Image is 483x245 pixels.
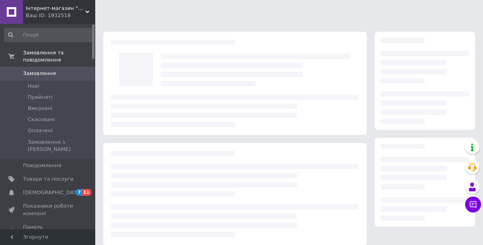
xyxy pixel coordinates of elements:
button: Чат з покупцем [465,197,481,212]
input: Пошук [4,28,94,42]
span: Оплачені [28,127,53,134]
span: Нові [28,83,39,90]
span: 11 [82,189,91,196]
span: [DEMOGRAPHIC_DATA] [23,189,82,196]
span: Скасовані [28,116,55,123]
span: Виконані [28,105,52,112]
span: Замовлення та повідомлення [23,49,95,64]
span: Повідомлення [23,162,62,169]
span: Товари та послуги [23,176,73,183]
span: Показники роботи компанії [23,203,73,217]
span: Замовлення [23,70,56,77]
span: 7 [76,189,82,196]
span: Прийняті [28,94,52,101]
span: Замовлення з [PERSON_NAME] [28,139,93,153]
div: Ваш ID: 1932518 [26,12,95,19]
span: Інтернет-магазин "Насіння від Лазарєвих" [26,5,85,12]
span: Панель управління [23,224,73,238]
